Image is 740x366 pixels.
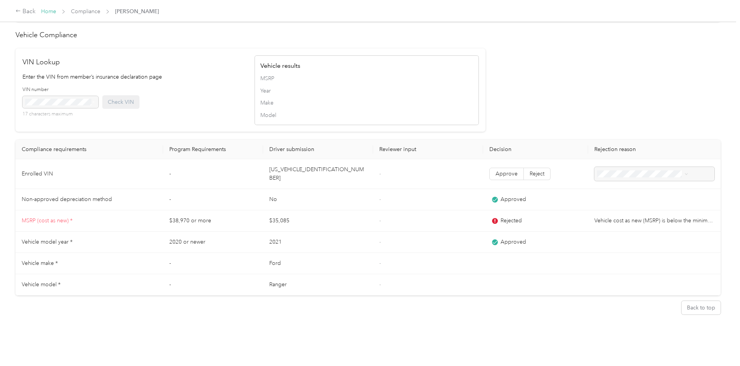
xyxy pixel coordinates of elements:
span: Vehicle make * [22,260,58,266]
td: $35,085 [263,210,373,232]
span: - [379,217,381,224]
p: Vehicle cost as new (MSRP) is below the minimum value requirement [594,217,714,225]
td: - [163,274,263,296]
button: Back to top [681,301,721,314]
span: Non-approved depreciation method [22,196,112,203]
div: Approved [489,195,582,204]
th: Compliance requirements [15,140,163,159]
td: Vehicle model * [15,274,163,296]
th: Rejection reason [588,140,721,159]
p: Enter the VIN from member’s insurance declaration page [22,73,247,81]
td: - [163,253,263,274]
span: Make [260,99,473,107]
td: Vehicle make * [15,253,163,274]
h2: Vehicle Compliance [15,30,721,40]
span: - [379,170,381,177]
td: Vehicle model year * [15,232,163,253]
span: - [379,239,381,245]
td: 2021 [263,232,373,253]
td: 2020 or newer [163,232,263,253]
td: - [163,159,263,189]
div: Rejected [489,217,582,225]
td: Non-approved depreciation method [15,189,163,210]
span: Approve [496,170,518,177]
a: Home [41,8,56,15]
span: [PERSON_NAME] [115,7,159,15]
span: Vehicle model * [22,281,60,288]
div: Back [15,7,36,16]
span: - [379,281,381,288]
p: 17 characters maximum [22,111,98,118]
iframe: Everlance-gr Chat Button Frame [697,323,740,366]
span: Reject [530,170,544,177]
span: - [379,196,381,203]
span: - [379,260,381,266]
th: Program Requirements [163,140,263,159]
h2: VIN Lookup [22,57,247,67]
td: Ranger [263,274,373,296]
a: Compliance [71,8,100,15]
td: $38,970 or more [163,210,263,232]
h4: Vehicle results [260,61,473,70]
span: Model [260,111,473,119]
td: MSRP (cost as new) * [15,210,163,232]
span: Vehicle model year * [22,239,72,245]
span: Enrolled VIN [22,170,53,177]
td: - [163,189,263,210]
th: Reviewer input [373,140,483,159]
div: Approved [489,238,582,246]
td: No [263,189,373,210]
span: Year [260,87,473,95]
td: Ford [263,253,373,274]
th: Decision [483,140,588,159]
label: VIN number [22,86,98,93]
td: [US_VEHICLE_IDENTIFICATION_NUMBER] [263,159,373,189]
span: MSRP [260,74,473,82]
td: Enrolled VIN [15,159,163,189]
th: Driver submission [263,140,373,159]
span: MSRP (cost as new) * [22,217,72,224]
